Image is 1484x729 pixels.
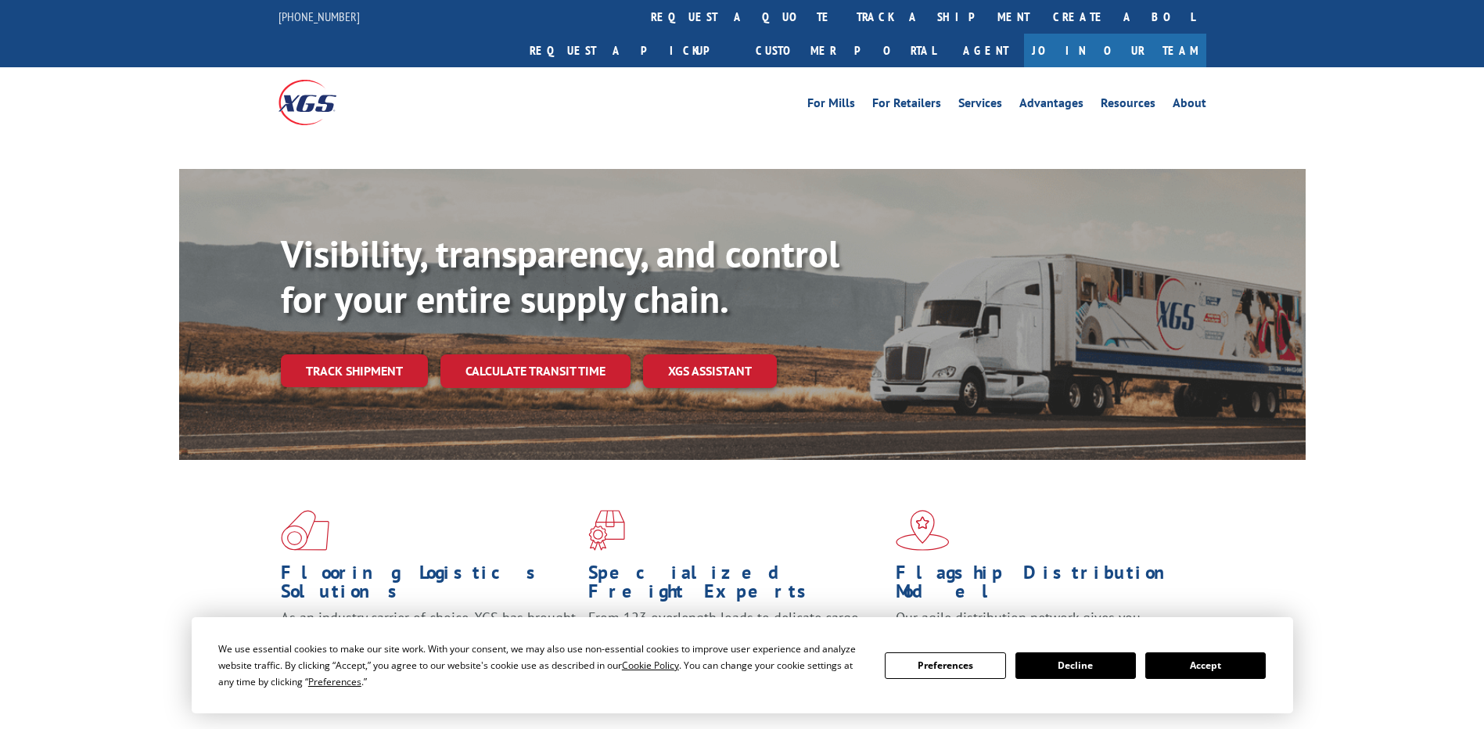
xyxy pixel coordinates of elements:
[643,354,777,388] a: XGS ASSISTANT
[1024,34,1206,67] a: Join Our Team
[518,34,744,67] a: Request a pickup
[281,563,577,609] h1: Flooring Logistics Solutions
[308,675,361,688] span: Preferences
[947,34,1024,67] a: Agent
[588,510,625,551] img: xgs-icon-focused-on-flooring-red
[872,97,941,114] a: For Retailers
[1101,97,1155,114] a: Resources
[1173,97,1206,114] a: About
[281,354,428,387] a: Track shipment
[588,563,884,609] h1: Specialized Freight Experts
[281,609,576,664] span: As an industry carrier of choice, XGS has brought innovation and dedication to flooring logistics...
[218,641,866,690] div: We use essential cookies to make our site work. With your consent, we may also use non-essential ...
[622,659,679,672] span: Cookie Policy
[744,34,947,67] a: Customer Portal
[1145,652,1266,679] button: Accept
[885,652,1005,679] button: Preferences
[896,563,1191,609] h1: Flagship Distribution Model
[1015,652,1136,679] button: Decline
[281,510,329,551] img: xgs-icon-total-supply-chain-intelligence-red
[896,510,950,551] img: xgs-icon-flagship-distribution-model-red
[192,617,1293,713] div: Cookie Consent Prompt
[958,97,1002,114] a: Services
[896,609,1184,645] span: Our agile distribution network gives you nationwide inventory management on demand.
[588,609,884,678] p: From 123 overlength loads to delicate cargo, our experienced staff knows the best way to move you...
[440,354,631,388] a: Calculate transit time
[807,97,855,114] a: For Mills
[281,229,839,323] b: Visibility, transparency, and control for your entire supply chain.
[278,9,360,24] a: [PHONE_NUMBER]
[1019,97,1083,114] a: Advantages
